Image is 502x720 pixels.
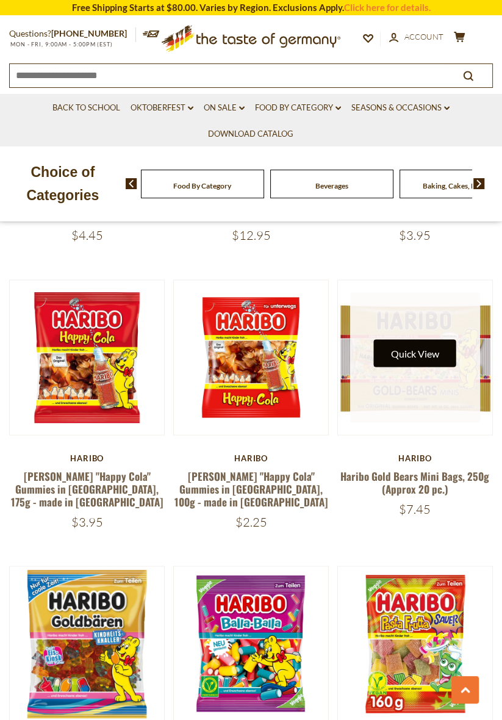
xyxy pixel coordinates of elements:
[344,2,431,13] a: Click here for details.
[71,514,103,529] span: $3.95
[52,101,120,115] a: Back to School
[399,228,431,243] span: $3.95
[231,228,270,243] span: $12.95
[126,178,137,189] img: previous arrow
[9,26,136,41] p: Questions?
[204,101,245,115] a: On Sale
[337,453,493,463] div: Haribo
[174,468,328,509] a: [PERSON_NAME] "Happy Cola" Gummies in [GEOGRAPHIC_DATA], 100g - made in [GEOGRAPHIC_DATA]
[10,280,164,434] img: Haribo
[338,280,492,434] img: Haribo
[71,228,103,243] span: $4.45
[9,453,165,463] div: Haribo
[404,32,443,41] span: Account
[374,339,456,367] button: Quick View
[208,128,293,141] a: Download Catalog
[255,101,341,115] a: Food By Category
[340,468,489,496] a: Haribo Gold Bears Mini Bags, 250g (Approx 20 pc.)
[173,453,329,463] div: Haribo
[399,501,431,516] span: $7.45
[51,28,127,38] a: [PHONE_NUMBER]
[11,468,163,509] a: [PERSON_NAME] "Happy Cola" Gummies in [GEOGRAPHIC_DATA], 175g - made in [GEOGRAPHIC_DATA]
[389,31,443,44] a: Account
[235,514,267,529] span: $2.25
[173,181,231,190] a: Food By Category
[315,181,348,190] a: Beverages
[131,101,193,115] a: Oktoberfest
[423,181,499,190] a: Baking, Cakes, Desserts
[174,280,328,434] img: Haribo
[473,178,485,189] img: next arrow
[9,41,113,48] span: MON - FRI, 9:00AM - 5:00PM (EST)
[351,101,450,115] a: Seasons & Occasions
